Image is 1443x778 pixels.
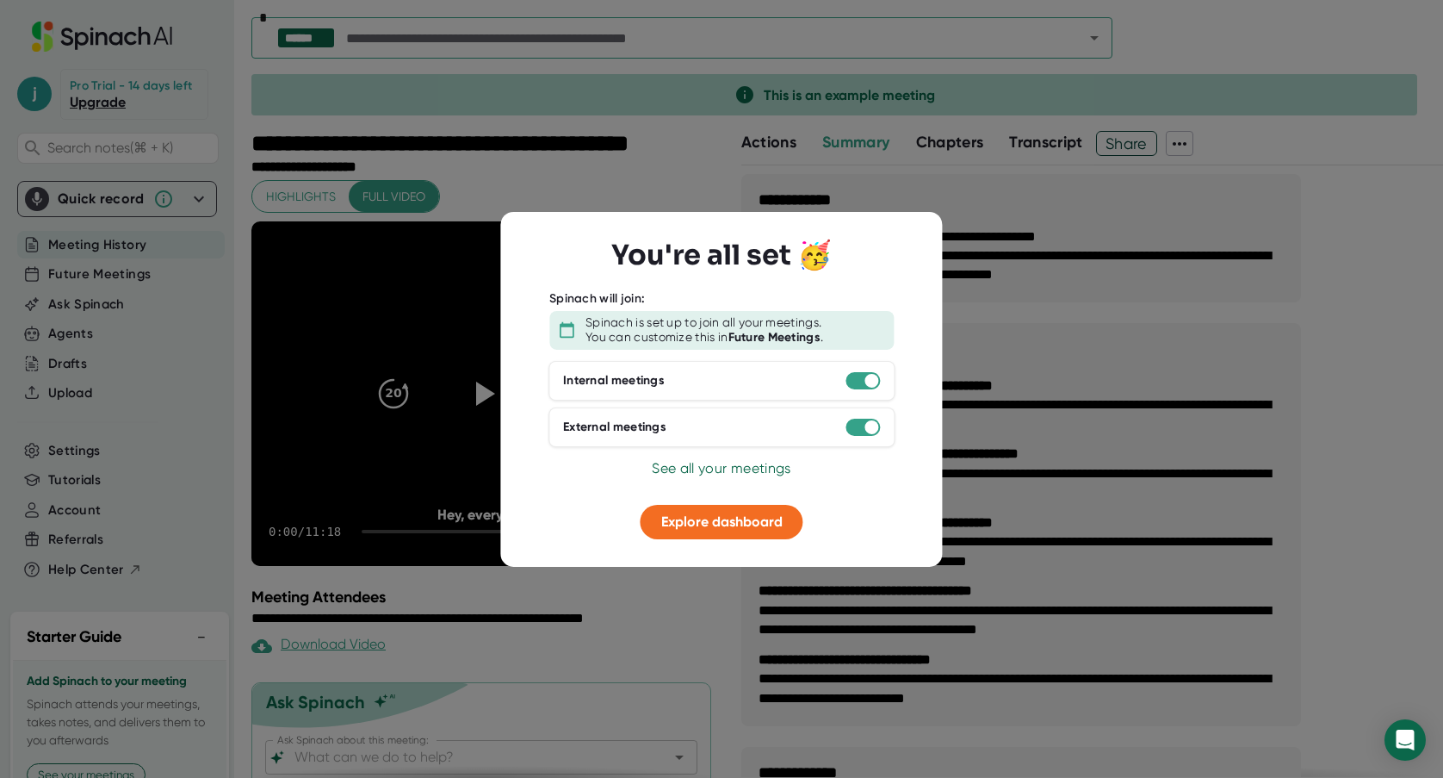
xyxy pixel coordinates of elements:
[549,291,645,307] div: Spinach will join:
[728,330,821,345] b: Future Meetings
[563,420,666,435] div: External meetings
[611,239,832,271] h3: You're all set 🥳
[563,373,665,389] div: Internal meetings
[585,330,823,345] div: You can customize this in .
[1384,719,1426,761] div: Open Intercom Messenger
[585,315,821,331] div: Spinach is set up to join all your meetings.
[641,505,803,539] button: Explore dashboard
[661,513,783,530] span: Explore dashboard
[652,460,790,476] span: See all your meetings
[652,458,790,479] button: See all your meetings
